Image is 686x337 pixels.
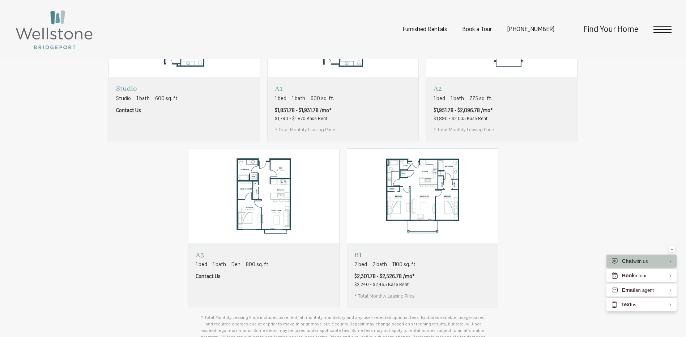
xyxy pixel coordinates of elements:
span: Contact Us [196,273,221,281]
span: 2 bath [372,261,387,269]
span: $1,890 - $2,035 Base Rent [434,116,487,121]
span: [PHONE_NUMBER] [507,27,554,33]
span: 1 bed [434,95,445,103]
span: 1 bed [196,261,207,269]
a: Call us at (253) 400-3144 [507,27,554,33]
span: 1 bath [451,95,464,103]
p: Studio [116,84,179,93]
button: Open Menu [653,26,672,33]
span: Studio [116,95,131,103]
span: 1 bed [275,95,286,103]
span: 775 sq. ft. [469,95,492,103]
span: * Total Monthly Leasing Price [354,293,415,300]
span: $1,951.78 - $2,096.78 /mo* [434,107,493,115]
span: Den [231,261,240,269]
img: A3 - 1 bedroom floorplan layout with 1 bathroom and 800 square feet [188,149,339,244]
a: View floorplan B1 [347,149,498,308]
span: 1100 sq. ft. [392,261,417,269]
p: A2 [434,84,494,93]
span: 1 bath [136,95,150,103]
span: 600 sq. ft. [155,95,179,103]
a: Book a Tour [462,27,492,33]
p: A3 [196,251,269,260]
a: Furnished Rentals [402,27,447,33]
span: $1,851.78 - $1,931.78 /mo* [275,107,332,115]
a: Find Your Home [584,26,638,34]
span: 800 sq. ft. [246,261,269,269]
span: 2 bed [354,261,367,269]
span: * Total Monthly Leasing Price [275,127,335,134]
span: * Total Monthly Leasing Price [434,127,494,134]
span: $1,790 - $1,870 Base Rent [275,116,327,121]
span: Contact Us [116,107,141,115]
a: View floorplan A3 [188,149,340,308]
span: 1 bath [292,95,305,103]
span: $2,240 - $2,465 Base Rent [354,282,409,287]
p: B1 [354,251,417,260]
img: B1 - 2 bedroom floorplan layout with 2 bathrooms and 1100 square feet [347,149,498,244]
span: 600 sq. ft. [311,95,334,103]
span: 1 bath [213,261,226,269]
span: $2,301.78 - $2,526.78 /mo* [354,273,415,281]
img: Wellstone [14,9,94,51]
p: A1 [275,84,335,93]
